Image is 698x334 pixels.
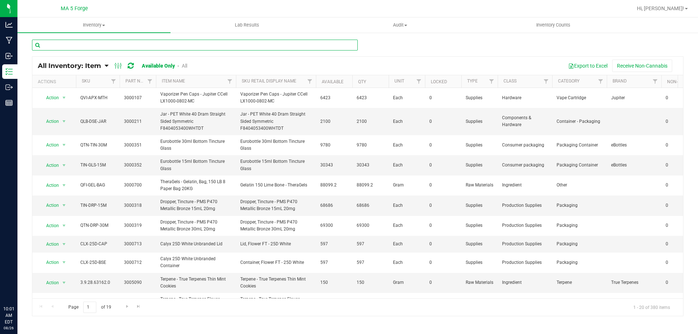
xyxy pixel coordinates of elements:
[320,241,348,248] span: 597
[124,162,152,169] span: 3000352
[60,239,69,249] span: select
[666,162,693,169] span: 0
[124,222,152,229] span: 3000319
[320,162,348,169] span: 30343
[160,138,232,152] span: Eurobottle 30ml Bottom Tincture Glass
[5,52,13,60] inline-svg: Inbound
[393,202,421,209] span: Each
[122,302,132,311] a: Go to the next page
[666,118,693,125] span: 0
[429,202,457,209] span: 0
[240,276,312,290] span: Terpene - True Terpenes Thin Mint Cookies
[320,94,348,101] span: 6423
[611,162,657,169] span: eBottles
[40,278,59,288] span: Action
[60,93,69,103] span: select
[557,222,602,229] span: Packaging
[80,182,115,189] span: QFI-GEL-BAG
[666,259,693,266] span: 0
[357,279,384,286] span: 150
[429,182,457,189] span: 0
[357,182,384,189] span: 88099.2
[502,241,548,248] span: Production Supplies
[40,180,59,190] span: Action
[124,94,152,101] span: 3000107
[613,79,627,84] a: Brand
[320,142,348,149] span: 9780
[466,241,493,248] span: Supplies
[80,279,115,286] span: 3.9.28.63162.0
[17,17,171,33] a: Inventory
[504,79,517,84] a: Class
[80,94,115,101] span: QVI-APX-MTH
[611,279,657,286] span: True Terpenes
[429,118,457,125] span: 0
[40,116,59,126] span: Action
[83,302,96,313] input: 1
[240,259,312,266] span: Container, Flower FT - 25D White
[557,202,602,209] span: Packaging
[240,219,312,233] span: Dropper, Tincture - PMS P470 Metallic Bronze 30mL 20mg
[357,222,384,229] span: 69300
[393,241,421,248] span: Each
[182,63,187,69] a: All
[124,182,152,189] span: 3000700
[466,222,493,229] span: Supplies
[666,241,693,248] span: 0
[240,158,312,172] span: Eurobottle 15ml Bottom Tincture Glass
[429,222,457,229] span: 0
[225,22,269,28] span: Lab Results
[5,99,13,106] inline-svg: Reports
[666,142,693,149] span: 0
[38,62,105,70] a: All Inventory: Item
[429,259,457,266] span: 0
[40,140,59,150] span: Action
[502,222,548,229] span: Production Supplies
[60,116,69,126] span: select
[557,118,602,125] span: Container - Packaging
[17,22,171,28] span: Inventory
[429,162,457,169] span: 0
[60,180,69,190] span: select
[612,60,672,72] button: Receive Non-Cannabis
[160,255,232,269] span: Calyx 25D White Unbranded Container
[40,221,59,231] span: Action
[466,118,493,125] span: Supplies
[466,182,493,189] span: Raw Materials
[40,160,59,170] span: Action
[80,202,115,209] span: TIN-DRP-15M
[557,241,602,248] span: Packaging
[486,75,498,88] a: Filter
[429,241,457,248] span: 0
[60,278,69,288] span: select
[526,22,580,28] span: Inventory Counts
[60,160,69,170] span: select
[393,259,421,266] span: Each
[80,241,115,248] span: CLX-25D-CAP
[124,259,152,266] span: 3000712
[502,182,548,189] span: Ingredient
[413,75,425,88] a: Filter
[124,241,152,248] span: 3000713
[40,93,59,103] span: Action
[3,325,14,331] p: 08/26
[80,222,115,229] span: QTN-DRP-30M
[320,202,348,209] span: 68686
[649,75,661,88] a: Filter
[133,302,144,311] a: Go to the last page
[142,63,175,69] a: Available Only
[40,239,59,249] span: Action
[666,279,693,286] span: 0
[144,75,156,88] a: Filter
[124,118,152,125] span: 3000211
[429,142,457,149] span: 0
[160,219,232,233] span: Dropper, Tincture - PMS P470 Metallic Bronze 30mL 20mg
[477,17,630,33] a: Inventory Counts
[3,306,14,325] p: 10:01 AM EDT
[40,257,59,267] span: Action
[80,142,115,149] span: QTN-TIN-30M
[171,17,324,33] a: Lab Results
[502,202,548,209] span: Production Supplies
[502,259,548,266] span: Production Supplies
[502,162,548,169] span: Consumer packaging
